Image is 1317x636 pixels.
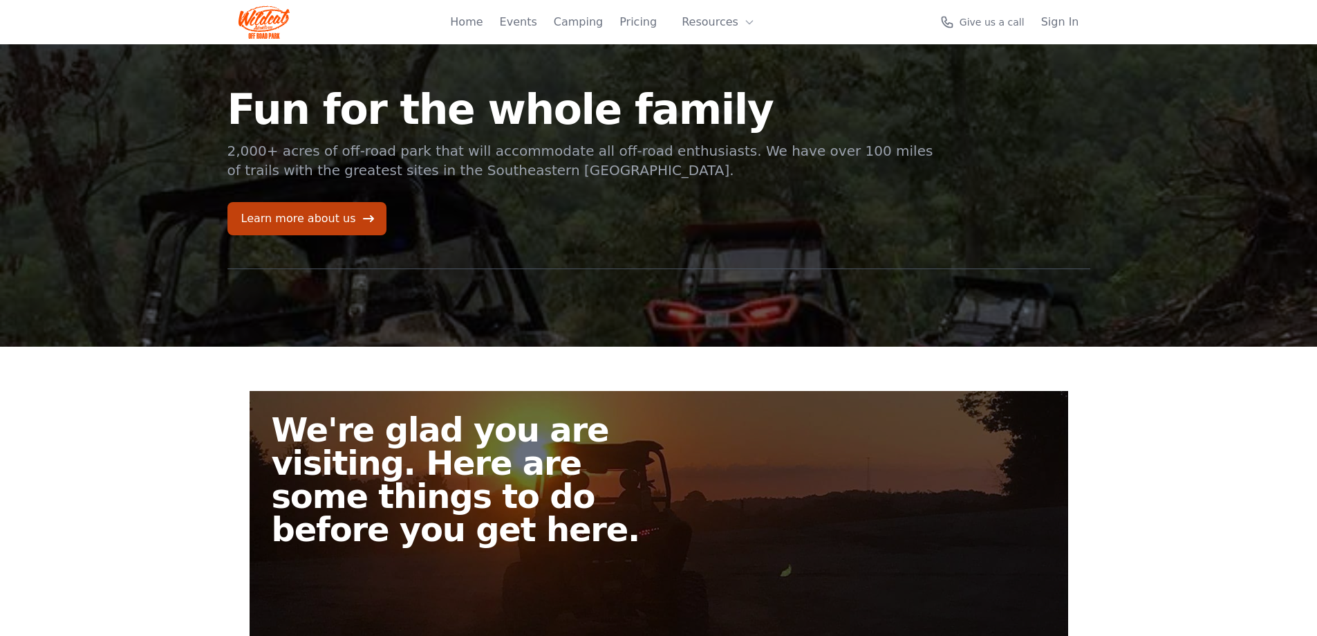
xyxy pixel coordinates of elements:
[450,14,483,30] a: Home
[554,14,603,30] a: Camping
[500,14,537,30] a: Events
[940,15,1025,29] a: Give us a call
[619,14,657,30] a: Pricing
[673,8,763,36] button: Resources
[227,141,935,180] p: 2,000+ acres of off-road park that will accommodate all off-road enthusiasts. We have over 100 mi...
[227,202,386,235] a: Learn more about us
[960,15,1025,29] span: Give us a call
[1041,14,1079,30] a: Sign In
[272,413,670,546] h2: We're glad you are visiting. Here are some things to do before you get here.
[239,6,290,39] img: Wildcat Logo
[227,89,935,130] h1: Fun for the whole family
